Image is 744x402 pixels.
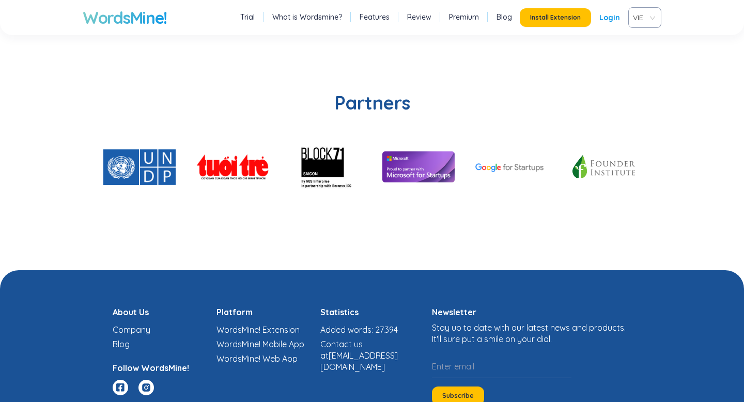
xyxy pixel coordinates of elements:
a: Premium [449,12,479,22]
input: Enter email [432,355,571,378]
a: Company [113,324,150,335]
h4: Platform [216,306,320,318]
span: Subscribe [442,392,474,400]
h4: Follow WordsMine! [113,362,216,374]
a: Features [360,12,390,22]
div: Stay up to date with our latest news and products. It'll sure put a smile on your dial. [432,322,631,345]
a: Contact us at[EMAIL_ADDRESS][DOMAIN_NAME] [320,339,398,372]
button: Install Extension [520,8,591,27]
h4: Statistics [320,306,424,318]
img: Google [475,163,548,172]
a: Trial [240,12,255,22]
a: Login [599,8,620,27]
h4: About Us [113,306,216,318]
a: What is Wordsmine? [272,12,342,22]
span: Install Extension [530,13,581,22]
a: Blog [497,12,512,22]
a: Added words: 27.394 [320,324,398,335]
a: WordsMine! Mobile App [216,339,304,349]
a: WordsMine! [83,7,167,28]
img: Block71 [289,131,362,203]
img: Microsoft [382,151,455,182]
span: VIE [633,10,653,25]
img: TuoiTre [196,154,269,180]
a: WordsMine! Extension [216,324,300,335]
img: UNDP [103,149,176,185]
a: Blog [113,339,130,349]
a: Review [407,12,431,22]
a: WordsMine! Web App [216,353,298,364]
img: Founder Institute [568,152,641,181]
h2: Partners [83,90,661,115]
h4: Newsletter [432,306,631,318]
